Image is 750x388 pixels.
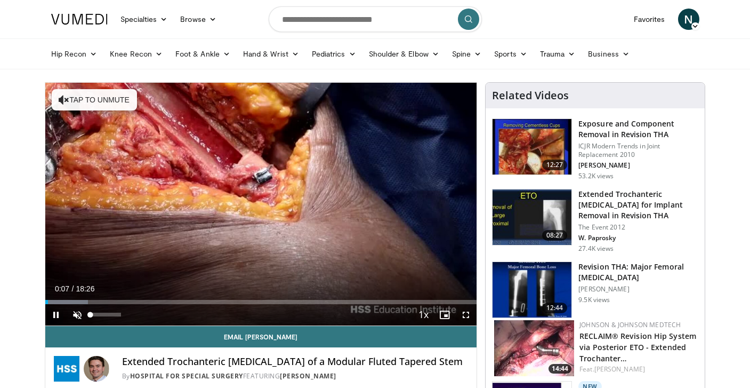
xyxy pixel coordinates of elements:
a: Shoulder & Elbow [362,43,446,65]
p: ICJR Modern Trends in Joint Replacement 2010 [578,142,698,159]
span: 14:44 [549,364,571,374]
h3: Revision THA: Major Femoral [MEDICAL_DATA] [578,262,698,283]
a: 12:27 Exposure and Component Removal in Revision THA ICJR Modern Trends in Joint Replacement 2010... [492,118,698,180]
a: 12:44 Revision THA: Major Femoral [MEDICAL_DATA] [PERSON_NAME] 9.5K views [492,262,698,318]
a: Email [PERSON_NAME] [45,326,477,347]
a: [PERSON_NAME] [280,371,336,381]
img: Avatar [84,356,109,382]
a: Hand & Wrist [237,43,305,65]
h3: Extended Trochanteric [MEDICAL_DATA] for Implant Removal in Revision THA [578,189,698,221]
button: Unmute [67,304,88,326]
a: Favorites [627,9,672,30]
img: 38436_0000_3.png.150x105_q85_crop-smart_upscale.jpg [493,262,571,318]
video-js: Video Player [45,83,477,326]
p: The Event 2012 [578,223,698,232]
h3: Exposure and Component Removal in Revision THA [578,118,698,140]
img: VuMedi Logo [51,14,108,25]
a: [PERSON_NAME] [594,365,645,374]
img: Hospital for Special Surgery [54,356,79,382]
h4: Extended Trochanteric [MEDICAL_DATA] of a Modular Fluted Tapered Stem [122,356,469,368]
p: [PERSON_NAME] [578,161,698,170]
a: RECLAIM® Revision Hip System via Posterior ETO - Extended Trochanter… [579,331,696,363]
button: Tap to unmute [52,89,137,110]
a: 08:27 Extended Trochanteric [MEDICAL_DATA] for Implant Removal in Revision THA The Event 2012 W. ... [492,189,698,253]
img: 297848_0003_1.png.150x105_q85_crop-smart_upscale.jpg [493,119,571,175]
a: Business [582,43,636,65]
button: Fullscreen [455,304,477,326]
p: W. Paprosky [578,234,698,242]
span: 0:07 [55,284,69,293]
a: Specialties [114,9,174,30]
a: 14:44 [494,320,574,376]
a: Browse [174,9,223,30]
span: 12:27 [542,160,568,170]
a: Foot & Ankle [169,43,237,65]
img: 5SPjETdNCPS-ZANX4xMDoxOmtxOwKG7D.150x105_q85_crop-smart_upscale.jpg [493,189,571,245]
button: Enable picture-in-picture mode [434,304,455,326]
div: Progress Bar [45,300,477,304]
span: 18:26 [76,284,94,293]
a: N [678,9,699,30]
span: / [72,284,74,293]
span: 08:27 [542,230,568,241]
a: Hip Recon [45,43,104,65]
h4: Related Videos [492,89,569,102]
a: Hospital for Special Surgery [130,371,243,381]
p: 53.2K views [578,172,614,180]
span: 12:44 [542,303,568,313]
button: Pause [45,304,67,326]
p: [PERSON_NAME] [578,285,698,294]
div: Feat. [579,365,696,374]
div: By FEATURING [122,371,469,381]
a: Knee Recon [103,43,169,65]
a: Sports [488,43,534,65]
div: Volume Level [91,313,121,316]
a: Pediatrics [305,43,362,65]
button: Playback Rate [413,304,434,326]
p: 27.4K views [578,244,614,253]
a: Johnson & Johnson MedTech [579,320,681,329]
a: Trauma [534,43,582,65]
input: Search topics, interventions [269,6,482,32]
p: 9.5K views [578,296,610,304]
a: Spine [446,43,488,65]
img: 88178fad-16e7-4286-8b0d-e0e977b615e6.150x105_q85_crop-smart_upscale.jpg [494,320,574,376]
